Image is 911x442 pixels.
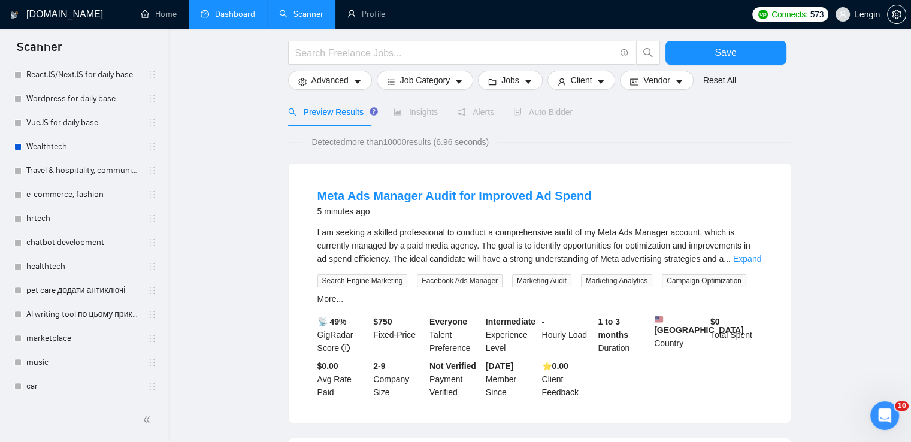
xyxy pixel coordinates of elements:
a: homeHome [141,9,177,19]
button: Save [665,41,786,65]
a: Meta Ads Manager Audit for Improved Ad Spend [317,189,592,202]
div: Total Spent [708,315,764,355]
iframe: Intercom live chat [870,401,899,430]
b: [DATE] [486,361,513,371]
div: Tooltip anchor [368,106,379,117]
span: Vendor [643,74,670,87]
b: Intermediate [486,317,535,326]
a: e-commerce, fashion [26,183,140,207]
span: holder [147,142,157,152]
div: Country [652,315,708,355]
span: Alerts [457,107,494,117]
button: userClientcaret-down [547,71,616,90]
span: caret-down [597,77,605,86]
button: settingAdvancedcaret-down [288,71,372,90]
span: holder [147,310,157,319]
b: $ 750 [373,317,392,326]
div: Fixed-Price [371,315,427,355]
b: - [542,317,545,326]
span: double-left [143,414,155,426]
a: chatbot development [26,231,140,255]
span: holder [147,94,157,104]
span: Client [571,74,592,87]
span: I am seeking a skilled professional to conduct a comprehensive audit of my Meta Ads Manager accou... [317,228,750,264]
b: $0.00 [317,361,338,371]
b: [GEOGRAPHIC_DATA] [654,315,744,335]
a: userProfile [347,9,385,19]
span: Search Engine Marketing [317,274,408,287]
a: Wordpress for daily base [26,87,140,111]
b: ⭐️ 0.00 [542,361,568,371]
div: Payment Verified [427,359,483,399]
input: Search Freelance Jobs... [295,46,615,60]
a: dashboardDashboard [201,9,255,19]
b: $ 0 [710,317,720,326]
span: Save [715,45,736,60]
span: caret-down [675,77,683,86]
a: setting [887,10,906,19]
a: AI writing tool по цьому прикладу [26,302,140,326]
a: healthtech [26,255,140,278]
span: robot [513,108,522,116]
span: area-chart [394,108,402,116]
span: setting [888,10,906,19]
span: Insights [394,107,438,117]
span: caret-down [455,77,463,86]
b: Everyone [429,317,467,326]
button: barsJob Categorycaret-down [377,71,473,90]
span: holder [147,382,157,391]
span: Auto Bidder [513,107,573,117]
a: Travel & hospitality, community & social networking, entertainment, event management [26,159,140,183]
div: Talent Preference [427,315,483,355]
span: search [637,47,659,58]
button: setting [887,5,906,24]
span: holder [147,358,157,367]
span: user [558,77,566,86]
span: search [288,108,296,116]
span: holder [147,70,157,80]
span: notification [457,108,465,116]
span: holder [147,214,157,223]
span: Marketing Audit [512,274,571,287]
a: pet care додати антиключі [26,278,140,302]
a: hrtech [26,207,140,231]
div: Avg Rate Paid [315,359,371,399]
span: Connects: [771,8,807,21]
span: idcard [630,77,638,86]
div: I am seeking a skilled professional to conduct a comprehensive audit of my Meta Ads Manager accou... [317,226,762,265]
a: Expand [733,254,761,264]
span: caret-down [353,77,362,86]
a: music [26,350,140,374]
span: caret-down [524,77,532,86]
span: Jobs [501,74,519,87]
span: user [839,10,847,19]
button: search [636,41,660,65]
span: info-circle [621,49,628,57]
b: 2-9 [373,361,385,371]
span: holder [147,166,157,175]
span: holder [147,286,157,295]
div: Member Since [483,359,540,399]
img: 🇺🇸 [655,315,663,323]
button: folderJobscaret-down [478,71,543,90]
div: GigRadar Score [315,315,371,355]
span: info-circle [341,344,350,352]
div: Company Size [371,359,427,399]
span: ... [724,254,731,264]
span: Detected more than 10000 results (6.96 seconds) [303,135,497,149]
span: Preview Results [288,107,374,117]
b: 1 to 3 months [598,317,628,340]
b: Not Verified [429,361,476,371]
span: Campaign Optimization [662,274,746,287]
span: folder [488,77,497,86]
a: car [26,374,140,398]
span: setting [298,77,307,86]
span: Marketing Analytics [581,274,652,287]
div: Client Feedback [540,359,596,399]
span: Scanner [7,38,71,63]
span: Advanced [311,74,349,87]
div: Experience Level [483,315,540,355]
span: 573 [810,8,823,21]
a: searchScanner [279,9,323,19]
button: idcardVendorcaret-down [620,71,693,90]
